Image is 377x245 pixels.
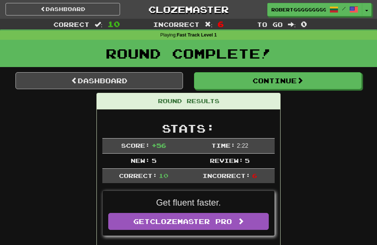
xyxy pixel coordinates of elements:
[108,196,269,209] p: Get fluent faster.
[121,142,150,149] span: Score:
[218,20,224,28] span: 6
[108,213,269,230] a: GetClozemaster Pro
[6,3,120,15] a: Dashboard
[301,20,307,28] span: 0
[3,46,374,61] h1: Round Complete!
[267,3,362,16] a: RobertGgggggggg /
[95,21,103,28] span: :
[257,21,283,28] span: To go
[97,93,280,109] div: Round Results
[245,157,250,164] span: 5
[152,157,156,164] span: 5
[202,172,250,179] span: Incorrect:
[153,21,200,28] span: Incorrect
[210,157,243,164] span: Review:
[152,142,166,149] span: + 56
[102,122,275,134] h2: Stats:
[342,6,346,11] span: /
[211,142,235,149] span: Time:
[288,21,296,28] span: :
[194,72,362,89] button: Continue
[177,32,217,38] strong: Fast Track Level 1
[237,143,248,149] span: 2 : 22
[271,6,326,13] span: RobertGgggggggg
[205,21,213,28] span: :
[159,172,168,179] span: 10
[131,157,150,164] span: New:
[150,217,232,225] span: Clozemaster Pro
[15,72,183,89] a: Dashboard
[108,20,120,28] span: 10
[131,3,246,16] a: Clozemaster
[53,21,89,28] span: Correct
[252,172,257,179] span: 6
[119,172,157,179] span: Correct:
